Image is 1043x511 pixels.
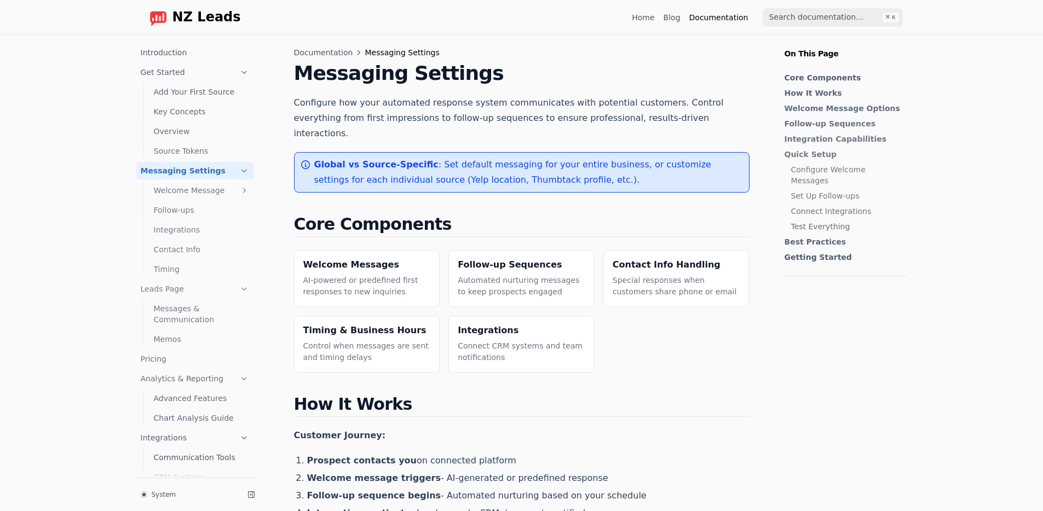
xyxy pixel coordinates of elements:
[307,472,750,485] li: - AI-generated or predefined response
[149,241,253,258] a: Contact Info
[303,340,431,363] p: Control when messages are sent and timing delays
[458,340,585,363] p: Connect CRM systems and team notifications
[141,9,241,26] a: Home page
[149,103,253,120] a: Key Concepts
[791,206,902,217] a: Connect Integrations
[458,325,518,336] h3: Integrations
[294,95,750,141] p: Configure how your automated response system communicates with potential customers. Control every...
[149,449,253,466] a: Communication Tools
[149,201,253,219] a: Follow-ups
[172,10,241,25] span: NZ Leads
[294,250,440,307] a: Welcome MessagesAI-powered or predefined first responses to new inquiries
[149,182,253,199] a: Welcome Message
[613,275,740,298] p: Special responses when customers share phone or email
[458,259,562,270] h3: Follow-up Sequences
[294,316,440,373] a: Timing & Business HoursControl when messages are sent and timing delays
[294,394,750,417] h2: How It Works
[149,83,253,101] a: Add Your First Source
[294,47,353,58] a: Documentation
[314,159,439,170] strong: Global vs Source-Specific
[149,123,253,140] a: Overview
[303,325,427,336] h3: Timing & Business Hours
[314,157,740,188] p: : Set default messaging for your entire business, or customize settings for each individual sourc...
[294,430,386,440] strong: Customer Journey:
[307,454,750,467] li: on connected platform
[791,221,902,232] a: Test Everything
[294,62,750,84] h1: Messaging Settings
[149,221,253,239] a: Integrations
[149,9,167,26] img: logo
[149,260,253,278] a: Timing
[303,275,431,298] p: AI-powered or predefined first responses to new inquiries
[785,252,902,263] a: Getting Started
[136,429,253,446] a: Integrations
[149,142,253,160] a: Source Tokens
[136,162,253,179] a: Messaging Settings
[294,214,750,237] h2: Core Components
[791,164,902,186] a: Configure Welcome Messages
[303,259,399,270] h3: Welcome Messages
[613,259,721,270] h3: Contact Info Handling
[632,12,654,23] a: Home
[785,236,902,247] a: Best Practices
[149,468,253,486] a: CRM Systems
[785,133,902,144] a: Integration Capabilities
[136,487,239,502] button: System
[149,409,253,427] a: Chart Analysis Guide
[689,12,748,23] a: Documentation
[149,330,253,348] a: Memos
[448,250,595,307] a: Follow-up SequencesAutomated nurturing messages to keep prospects engaged
[307,455,417,466] strong: Prospect contacts you
[136,280,253,298] a: Leads Page
[448,316,595,373] a: IntegrationsConnect CRM systems and team notifications
[785,149,902,160] a: Quick Setup
[136,370,253,387] a: Analytics & Reporting
[785,72,902,83] a: Core Components
[307,473,441,483] strong: Welcome message triggers
[136,350,253,368] a: Pricing
[136,63,253,81] a: Get Started
[149,300,253,328] a: Messages & Communication
[244,487,259,502] button: Collapse sidebar
[307,489,750,502] li: - Automated nurturing based on your schedule
[603,250,750,307] a: Contact Info HandlingSpecial responses when customers share phone or email
[785,118,902,129] a: Follow-up Sequences
[365,47,439,58] span: Messaging Settings
[791,190,902,201] a: Set Up Follow-ups
[458,275,585,298] p: Automated nurturing messages to keep prospects engaged
[763,8,903,27] input: Search documentation…
[664,12,681,23] a: Blog
[785,88,902,98] a: How It Works
[149,390,253,407] a: Advanced Features
[785,103,902,114] a: Welcome Message Options
[307,490,441,501] strong: Follow-up sequence begins
[776,35,916,59] p: On This Page
[136,44,253,61] a: Introduction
